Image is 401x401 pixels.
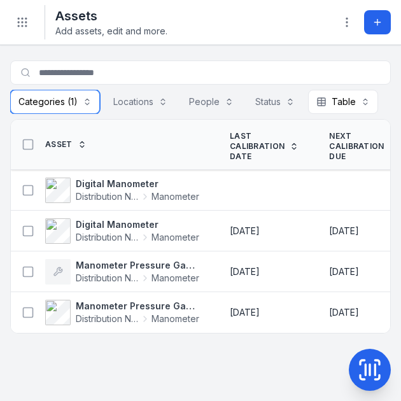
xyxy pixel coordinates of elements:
a: Last Calibration Date [230,131,299,162]
span: Manometer [151,272,199,285]
a: Digital ManometerDistribution Networks EquipmentManometer [45,178,199,203]
span: Distribution Networks Equipment [76,272,139,285]
strong: Manometer Pressure Gauge [76,300,199,313]
span: [DATE] [329,225,359,236]
button: Table [308,90,378,114]
span: Next Calibration Due [329,131,384,162]
span: [DATE] [230,225,260,236]
time: 28/07/2026, 12:00:00 am [329,265,359,278]
button: Locations [105,90,176,114]
a: Asset [45,139,87,150]
button: People [181,90,242,114]
button: Toggle navigation [10,10,34,34]
span: Asset [45,139,73,150]
span: Distribution Networks Equipment [76,313,139,325]
time: 12/02/2026, 12:00:00 am [329,225,359,237]
span: Distribution Networks Equipment [76,190,139,203]
time: 18/06/2025, 12:00:00 am [230,306,260,319]
strong: Manometer Pressure Gauge 0-700kPa [76,259,199,272]
span: [DATE] [329,307,359,318]
strong: Digital Manometer [76,178,199,190]
span: Manometer [151,231,199,244]
time: 18/06/2026, 12:00:00 am [329,306,359,319]
time: 28/07/2025, 12:00:00 am [230,265,260,278]
a: Digital ManometerDistribution Networks EquipmentManometer [45,218,199,244]
span: [DATE] [230,307,260,318]
time: 12/02/2025, 12:00:00 am [230,225,260,237]
span: [DATE] [230,266,260,277]
span: Manometer [151,313,199,325]
a: Next Calibration Due [329,131,398,162]
a: Manometer Pressure GaugeDistribution Networks EquipmentManometer [45,300,199,325]
a: Manometer Pressure Gauge 0-700kPaDistribution Networks EquipmentManometer [45,259,199,285]
span: Add assets, edit and more. [55,25,167,38]
h2: Assets [55,7,167,25]
span: Manometer [151,190,199,203]
span: [DATE] [329,266,359,277]
button: Categories (1) [10,90,100,114]
strong: Digital Manometer [76,218,199,231]
button: Status [247,90,303,114]
span: Distribution Networks Equipment [76,231,139,244]
span: Last Calibration Date [230,131,285,162]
